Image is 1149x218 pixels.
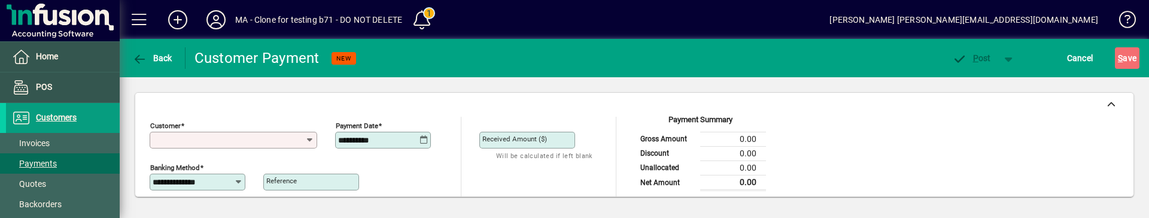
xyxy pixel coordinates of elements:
[12,179,46,189] span: Quotes
[129,47,175,69] button: Back
[6,174,120,194] a: Quotes
[496,149,592,162] mat-hint: Will be calculated if left blank
[1110,2,1134,41] a: Knowledge Base
[194,49,320,68] div: Customer Payment
[482,135,547,143] mat-label: Received Amount ($)
[634,114,766,132] div: Payment Summary
[634,146,700,161] td: Discount
[36,52,58,61] span: Home
[700,146,766,161] td: 0.00
[1118,53,1123,63] span: S
[6,153,120,174] a: Payments
[132,53,172,63] span: Back
[634,175,700,190] td: Net Amount
[150,122,181,130] mat-label: Customer
[235,10,402,29] div: MA - Clone for testing b71 - DO NOT DELETE
[946,47,997,69] button: Post
[159,9,197,31] button: Add
[120,47,186,69] app-page-header-button: Back
[6,72,120,102] a: POS
[150,163,200,172] mat-label: Banking method
[829,10,1098,29] div: [PERSON_NAME] [PERSON_NAME][EMAIL_ADDRESS][DOMAIN_NAME]
[700,175,766,190] td: 0.00
[634,161,700,175] td: Unallocated
[197,9,235,31] button: Profile
[700,161,766,175] td: 0.00
[6,194,120,214] a: Backorders
[1115,47,1139,69] button: Save
[12,138,50,148] span: Invoices
[12,159,57,168] span: Payments
[634,117,766,191] app-page-summary-card: Payment Summary
[36,82,52,92] span: POS
[36,113,77,122] span: Customers
[266,177,297,185] mat-label: Reference
[1064,47,1096,69] button: Cancel
[6,42,120,72] a: Home
[1067,49,1093,68] span: Cancel
[700,132,766,146] td: 0.00
[973,53,978,63] span: P
[336,54,351,62] span: NEW
[6,133,120,153] a: Invoices
[952,53,991,63] span: ost
[634,132,700,146] td: Gross Amount
[336,122,378,130] mat-label: Payment Date
[12,199,62,209] span: Backorders
[1118,49,1136,68] span: ave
